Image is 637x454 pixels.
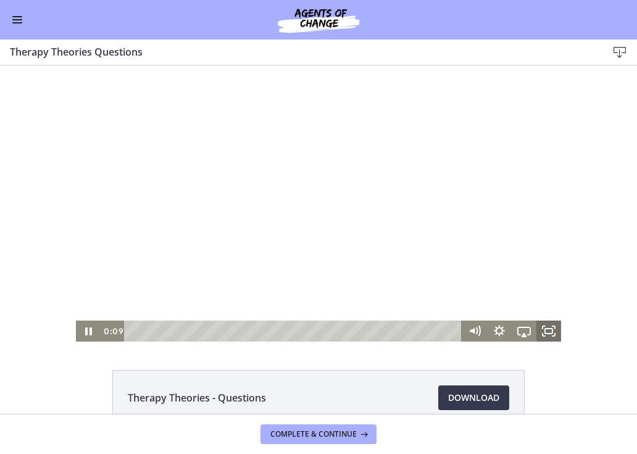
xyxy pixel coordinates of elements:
[244,5,393,35] img: Agents of Change Social Work Test Prep
[10,44,588,59] h3: Therapy Theories Questions
[536,255,561,276] button: Fullscreen
[260,424,377,444] button: Complete & continue
[487,255,512,276] button: Show settings menu
[512,255,536,276] button: Airplay
[438,385,509,410] a: Download
[10,12,25,27] button: Enable menu
[128,390,266,405] span: Therapy Theories - Questions
[448,390,499,405] span: Download
[76,255,101,276] button: Pause
[462,255,487,276] button: Mute
[270,429,357,439] span: Complete & continue
[133,255,456,276] div: Playbar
